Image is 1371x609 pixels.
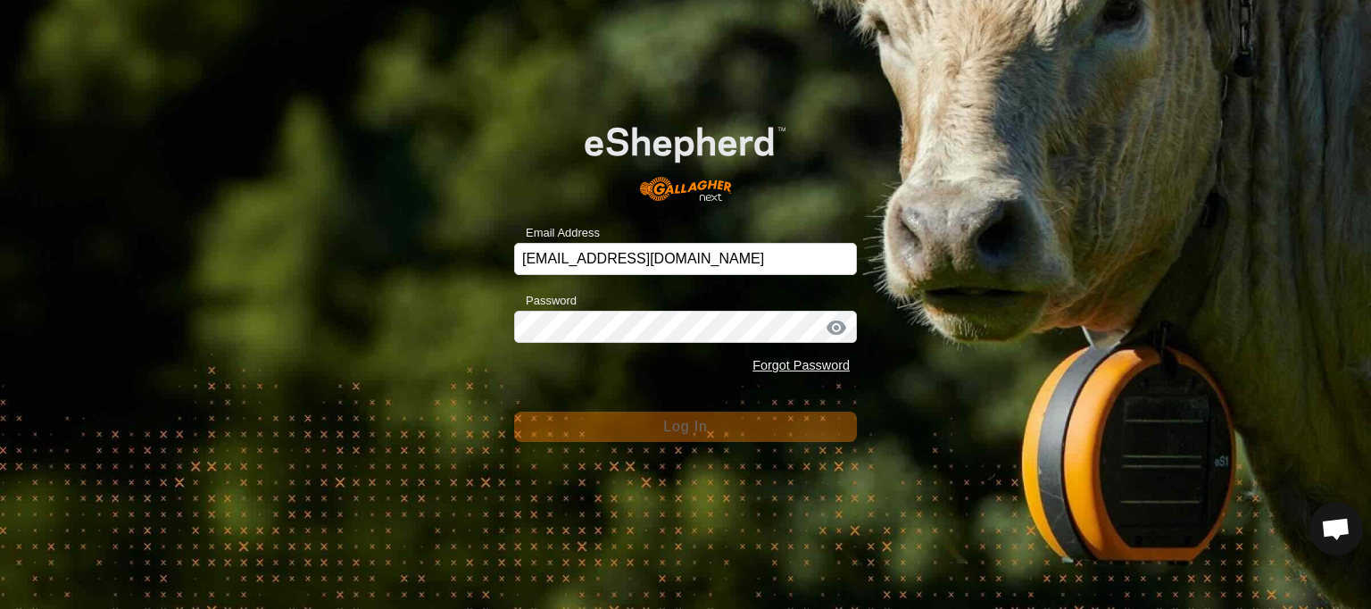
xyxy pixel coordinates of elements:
[514,243,857,275] input: Email Address
[514,412,857,442] button: Log In
[1309,502,1363,555] div: Open chat
[663,419,707,434] span: Log In
[548,98,822,215] img: E-shepherd Logo
[514,292,577,310] label: Password
[752,358,850,372] a: Forgot Password
[514,224,600,242] label: Email Address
